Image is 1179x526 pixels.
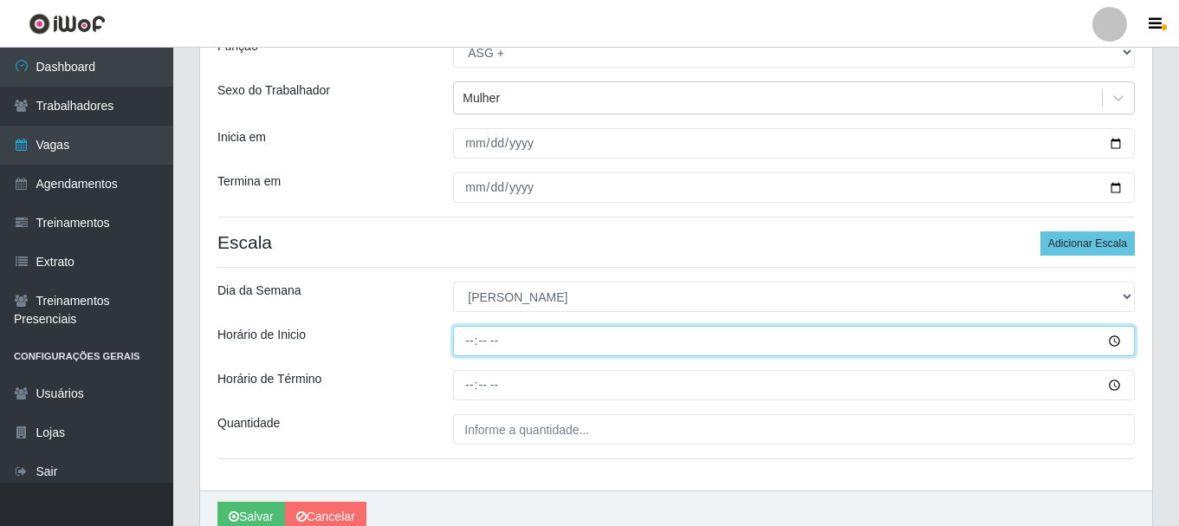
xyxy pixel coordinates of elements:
[29,13,106,35] img: CoreUI Logo
[463,89,500,107] div: Mulher
[453,414,1135,445] input: Informe a quantidade...
[217,172,281,191] label: Termina em
[1040,231,1135,256] button: Adicionar Escala
[453,172,1135,203] input: 00/00/0000
[453,326,1135,356] input: 00:00
[217,326,306,344] label: Horário de Inicio
[217,81,330,100] label: Sexo do Trabalhador
[453,370,1135,400] input: 00:00
[217,414,280,432] label: Quantidade
[217,231,1135,253] h4: Escala
[453,128,1135,159] input: 00/00/0000
[217,370,321,388] label: Horário de Término
[217,282,301,300] label: Dia da Semana
[217,128,266,146] label: Inicia em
